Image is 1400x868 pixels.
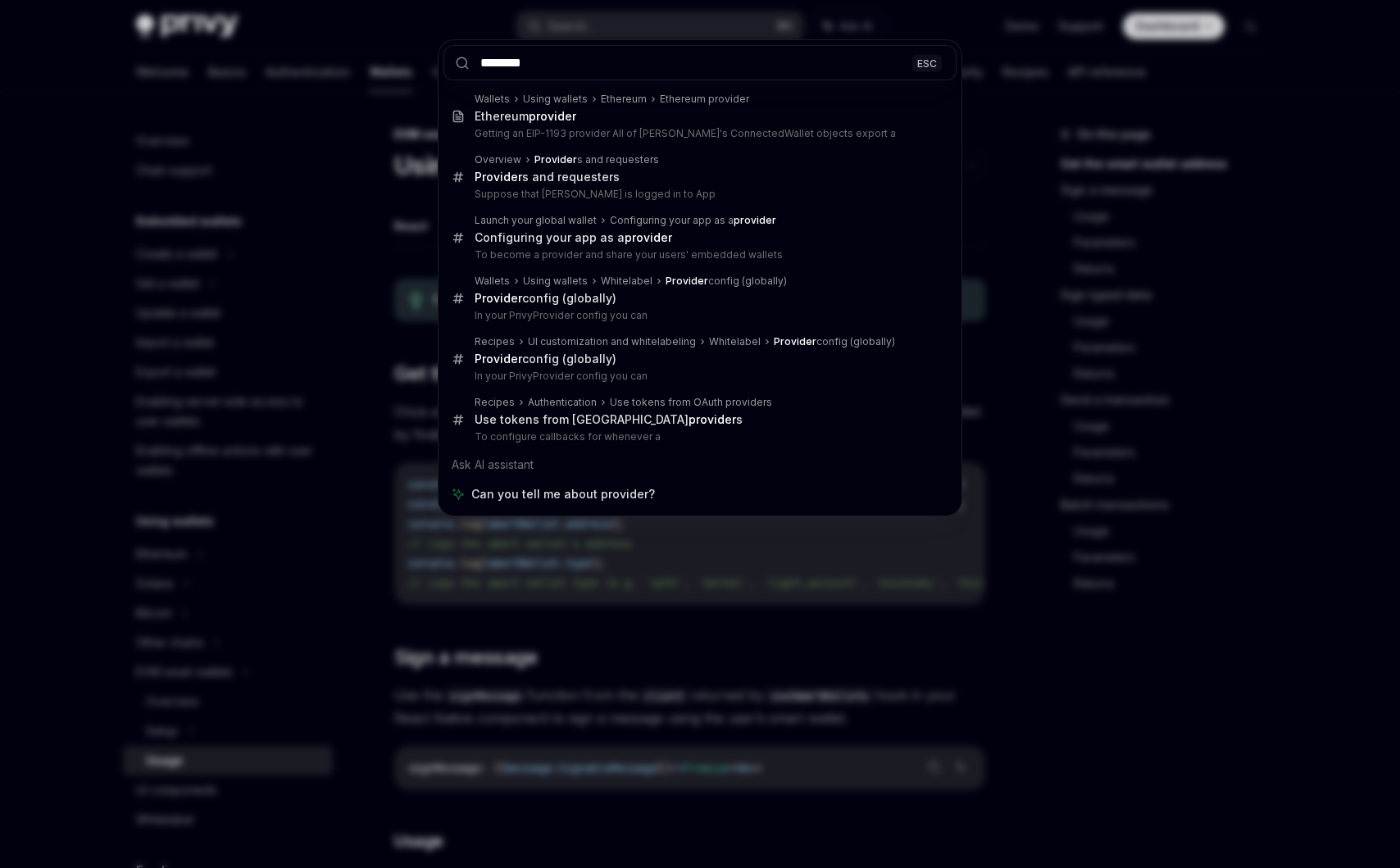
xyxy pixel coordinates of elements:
[529,109,576,123] b: provider
[475,291,616,306] div: config (globally)
[709,335,761,348] div: Whitelabel
[475,109,576,124] div: Ethereum
[475,188,922,201] p: Suppose that [PERSON_NAME] is logged in to App
[534,153,659,166] div: s and requesters
[689,412,736,426] b: provider
[912,54,942,71] div: ESC
[471,486,655,502] span: Can you tell me about provider?
[475,309,922,322] p: In your PrivyProvider config you can
[475,396,515,409] div: Recipes
[475,214,597,227] div: Launch your global wallet
[475,248,922,261] p: To become a provider and share your users' embedded wallets
[475,230,672,245] div: Configuring your app as a
[475,412,743,427] div: Use tokens from [GEOGRAPHIC_DATA] s
[774,335,895,348] div: config (globally)
[475,370,922,383] p: In your PrivyProvider config you can
[528,335,696,348] div: UI customization and whitelabeling
[610,214,776,227] div: Configuring your app as a
[475,352,616,366] div: config (globally)
[774,335,816,348] b: Provider
[528,396,597,409] div: Authentication
[666,275,708,287] b: Provider
[660,93,749,106] div: Ethereum provider
[475,275,510,288] div: Wallets
[475,153,521,166] div: Overview
[666,275,787,288] div: config (globally)
[601,93,647,106] div: Ethereum
[601,275,652,288] div: Whitelabel
[475,335,515,348] div: Recipes
[534,153,577,166] b: Provider
[610,396,772,409] div: Use tokens from OAuth providers
[475,127,922,140] p: Getting an EIP-1193 provider All of [PERSON_NAME]'s ConnectedWallet objects export a
[523,275,588,288] div: Using wallets
[475,170,522,184] b: Provider
[475,291,522,305] b: Provider
[523,93,588,106] div: Using wallets
[475,93,510,106] div: Wallets
[443,450,957,479] div: Ask AI assistant
[625,230,672,244] b: provider
[475,170,620,184] div: s and requesters
[475,352,522,366] b: Provider
[475,430,922,443] p: To configure callbacks for whenever a
[734,214,776,226] b: provider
